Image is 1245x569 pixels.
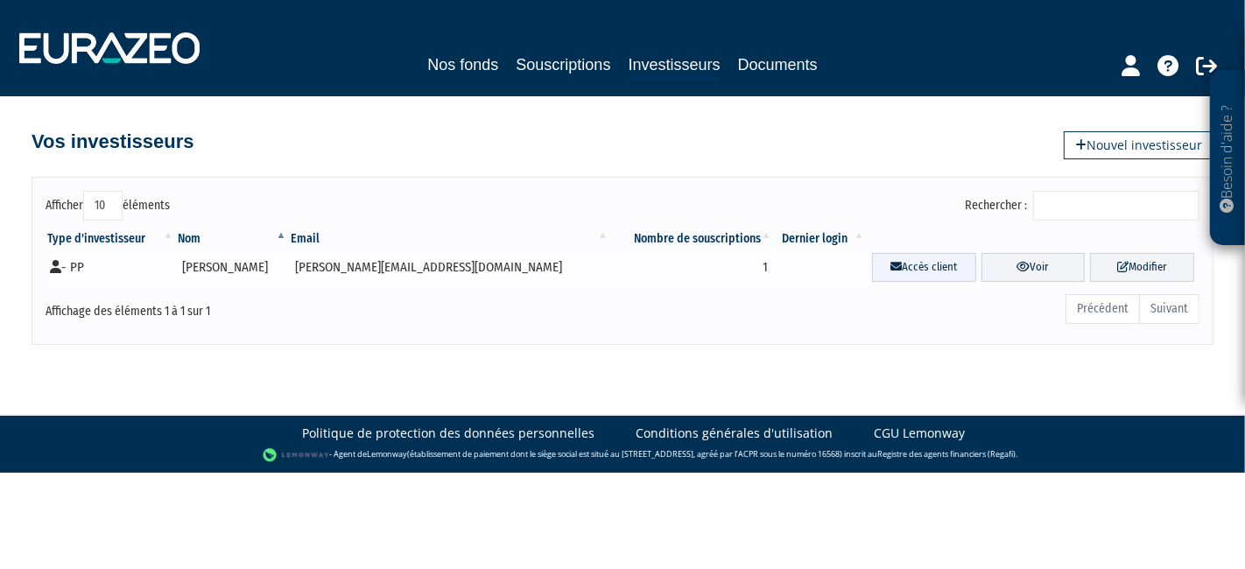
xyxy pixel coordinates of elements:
[874,425,965,442] a: CGU Lemonway
[516,53,610,77] a: Souscriptions
[367,448,407,460] a: Lemonway
[176,248,289,287] td: [PERSON_NAME]
[877,448,1016,460] a: Registre des agents financiers (Regafi)
[83,191,123,221] select: Afficheréléments
[46,292,511,320] div: Affichage des éléments 1 à 1 sur 1
[867,230,1199,248] th: &nbsp;
[302,425,594,442] a: Politique de protection des données personnelles
[636,425,833,442] a: Conditions générales d'utilisation
[1090,253,1194,282] a: Modifier
[610,248,774,287] td: 1
[32,131,193,152] h4: Vos investisseurs
[774,230,867,248] th: Dernier login : activer pour trier la colonne par ordre croissant
[610,230,774,248] th: Nombre de souscriptions : activer pour trier la colonne par ordre croissant
[965,191,1199,221] label: Rechercher :
[18,446,1227,464] div: - Agent de (établissement de paiement dont le siège social est situé au [STREET_ADDRESS], agréé p...
[427,53,498,77] a: Nos fonds
[289,248,611,287] td: [PERSON_NAME][EMAIL_ADDRESS][DOMAIN_NAME]
[872,253,976,282] a: Accès client
[1064,131,1213,159] a: Nouvel investisseur
[289,230,611,248] th: Email : activer pour trier la colonne par ordre croissant
[738,53,818,77] a: Documents
[1218,80,1238,237] p: Besoin d'aide ?
[46,191,170,221] label: Afficher éléments
[263,446,330,464] img: logo-lemonway.png
[629,53,721,80] a: Investisseurs
[1033,191,1199,221] input: Rechercher :
[981,253,1086,282] a: Voir
[19,32,200,64] img: 1732889491-logotype_eurazeo_blanc_rvb.png
[46,248,176,287] td: - PP
[46,230,176,248] th: Type d'investisseur : activer pour trier la colonne par ordre croissant
[176,230,289,248] th: Nom : activer pour trier la colonne par ordre d&eacute;croissant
